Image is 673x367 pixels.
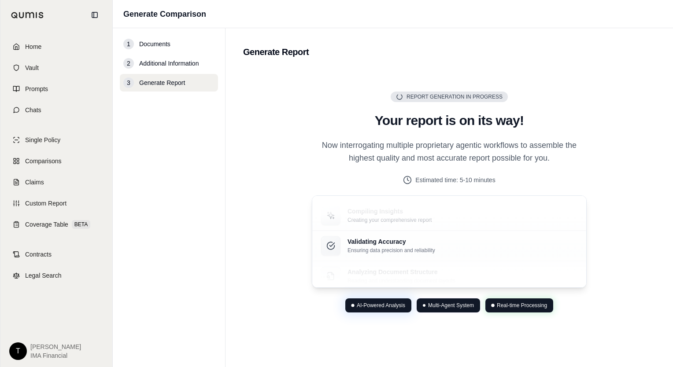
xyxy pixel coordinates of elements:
p: Analyzing Document Structure [348,268,455,276]
span: Vault [25,63,39,72]
span: Multi-Agent System [428,302,474,309]
span: Legal Search [25,271,62,280]
a: Vault [6,58,107,77]
p: Creating your comprehensive report [348,217,432,224]
h2: Your report is on its way! [312,113,587,128]
p: Now interrogating multiple proprietary agentic workflows to assemble the highest quality and most... [312,139,587,165]
a: Home [6,37,107,56]
a: Claims [6,172,107,192]
h1: Generate Comparison [123,8,206,20]
a: Chats [6,100,107,120]
span: Generate Report [139,78,185,87]
span: Coverage Table [25,220,68,229]
span: Report Generation in Progress [407,93,503,100]
span: AI-Powered Analysis [357,302,405,309]
span: Claims [25,178,44,187]
a: Single Policy [6,130,107,150]
div: 1 [123,39,134,49]
p: Ensuring data precision and reliability [348,247,435,254]
a: Comparisons [6,151,107,171]
span: Prompts [25,84,48,93]
a: Coverage TableBETA [6,215,107,234]
span: IMA Financial [30,351,81,360]
a: Custom Report [6,194,107,213]
span: [PERSON_NAME] [30,342,81,351]
span: Custom Report [25,199,67,208]
span: Home [25,42,41,51]
button: Collapse sidebar [88,8,102,22]
div: 3 [123,77,134,88]
span: Estimated time: 5-10 minutes [415,176,495,185]
a: Prompts [6,79,107,99]
span: Real-time Processing [497,302,547,309]
span: Chats [25,106,41,114]
span: Comparisons [25,157,61,165]
p: Compiling Insights [348,207,432,216]
img: Qumis Logo [11,12,44,18]
p: Reading and understanding document layouts [348,277,455,284]
span: Contracts [25,250,52,259]
span: Single Policy [25,136,60,144]
span: Additional Information [139,59,199,68]
span: BETA [72,220,90,229]
div: 2 [123,58,134,69]
a: Contracts [6,245,107,264]
p: Validating Accuracy [348,237,435,246]
div: T [9,342,27,360]
span: Documents [139,40,170,48]
a: Legal Search [6,266,107,285]
h2: Generate Report [243,46,655,58]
